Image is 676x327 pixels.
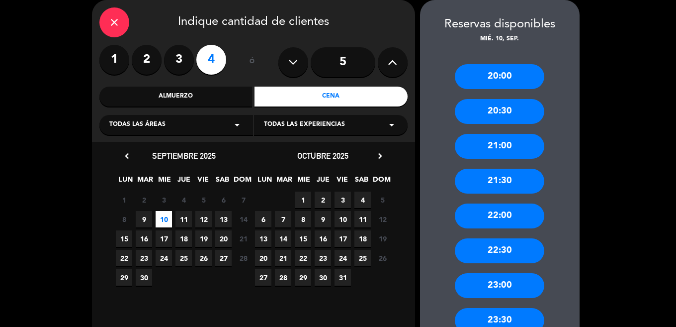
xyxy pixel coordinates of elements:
[374,192,391,208] span: 5
[132,45,162,75] label: 2
[295,269,311,286] span: 29
[353,174,370,190] span: SAB
[455,169,544,194] div: 21:30
[295,192,311,208] span: 1
[315,192,331,208] span: 2
[236,45,268,80] div: ó
[335,230,351,247] span: 17
[156,211,172,227] span: 10
[374,211,391,227] span: 12
[235,250,252,266] span: 28
[455,64,544,89] div: 20:00
[455,204,544,228] div: 22:00
[455,134,544,159] div: 21:00
[164,45,194,75] label: 3
[374,230,391,247] span: 19
[156,230,172,247] span: 17
[116,250,132,266] span: 22
[175,211,192,227] span: 11
[156,174,172,190] span: MIE
[108,16,120,28] i: close
[195,174,211,190] span: VIE
[255,211,271,227] span: 6
[255,230,271,247] span: 13
[275,250,291,266] span: 21
[175,174,192,190] span: JUE
[235,192,252,208] span: 7
[315,269,331,286] span: 30
[386,119,398,131] i: arrow_drop_down
[354,250,371,266] span: 25
[122,151,132,161] i: chevron_left
[315,230,331,247] span: 16
[156,250,172,266] span: 24
[295,250,311,266] span: 22
[455,238,544,263] div: 22:30
[117,174,134,190] span: LUN
[136,230,152,247] span: 16
[136,192,152,208] span: 2
[175,230,192,247] span: 18
[375,151,385,161] i: chevron_right
[99,7,408,37] div: Indique cantidad de clientes
[335,269,351,286] span: 31
[374,250,391,266] span: 26
[315,211,331,227] span: 9
[315,250,331,266] span: 23
[373,174,389,190] span: DOM
[297,151,348,161] span: octubre 2025
[156,192,172,208] span: 3
[256,174,273,190] span: LUN
[276,174,292,190] span: MAR
[275,211,291,227] span: 7
[99,45,129,75] label: 1
[231,119,243,131] i: arrow_drop_down
[116,211,132,227] span: 8
[335,192,351,208] span: 3
[354,211,371,227] span: 11
[334,174,350,190] span: VIE
[295,230,311,247] span: 15
[295,211,311,227] span: 8
[214,174,231,190] span: SAB
[175,250,192,266] span: 25
[116,230,132,247] span: 15
[275,230,291,247] span: 14
[335,250,351,266] span: 24
[254,87,408,107] div: Cena
[116,269,132,286] span: 29
[215,192,232,208] span: 6
[264,120,345,130] span: Todas las experiencias
[99,87,253,107] div: Almuerzo
[420,15,580,34] div: Reservas disponibles
[215,250,232,266] span: 27
[137,174,153,190] span: MAR
[275,269,291,286] span: 28
[234,174,250,190] span: DOM
[235,211,252,227] span: 14
[195,230,212,247] span: 19
[109,120,166,130] span: Todas las áreas
[455,99,544,124] div: 20:30
[152,151,216,161] span: septiembre 2025
[175,192,192,208] span: 4
[136,269,152,286] span: 30
[195,192,212,208] span: 5
[195,211,212,227] span: 12
[335,211,351,227] span: 10
[455,273,544,298] div: 23:00
[295,174,312,190] span: MIE
[255,250,271,266] span: 20
[136,211,152,227] span: 9
[315,174,331,190] span: JUE
[195,250,212,266] span: 26
[235,230,252,247] span: 21
[354,192,371,208] span: 4
[354,230,371,247] span: 18
[215,211,232,227] span: 13
[116,192,132,208] span: 1
[196,45,226,75] label: 4
[255,269,271,286] span: 27
[420,34,580,44] div: mié. 10, sep.
[215,230,232,247] span: 20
